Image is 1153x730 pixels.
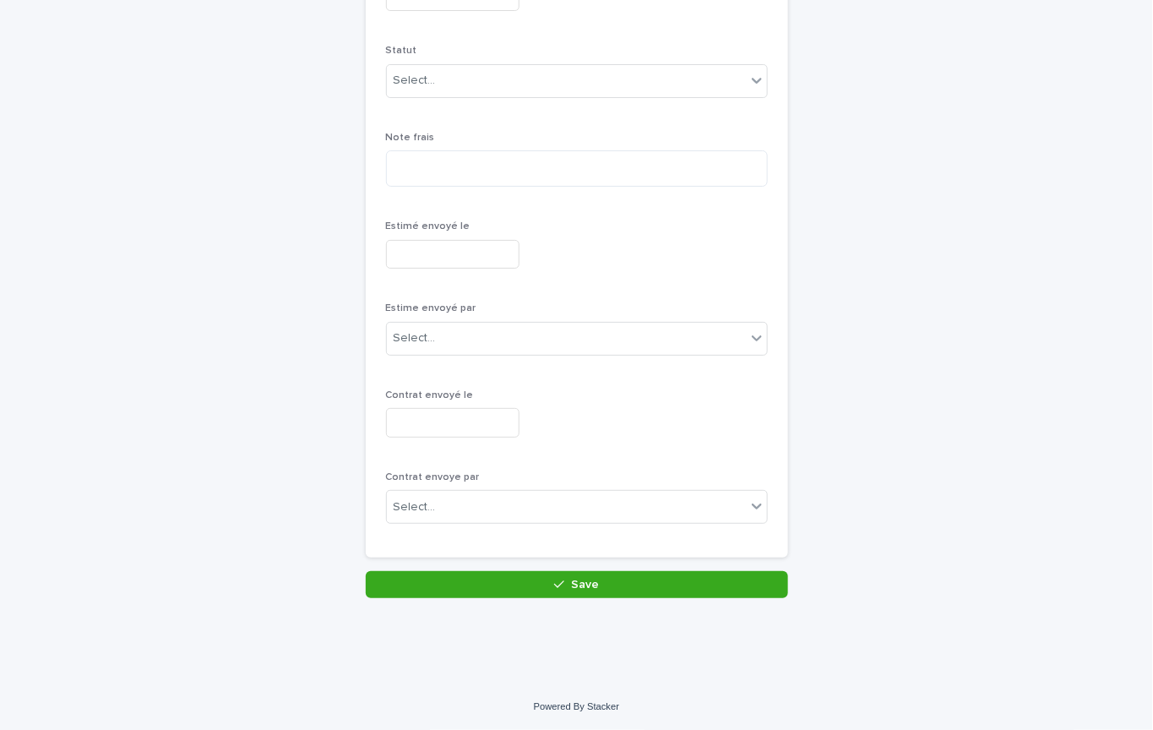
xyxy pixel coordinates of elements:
[386,472,480,482] span: Contrat envoye par
[386,133,435,143] span: Note frais
[386,390,474,400] span: Contrat envoyé le
[386,221,470,232] span: Estimé envoyé le
[386,46,417,56] span: Statut
[534,701,619,711] a: Powered By Stacker
[394,498,436,516] div: Select...
[394,72,436,90] div: Select...
[394,330,436,347] div: Select...
[571,579,599,591] span: Save
[366,571,788,598] button: Save
[386,303,476,313] span: Estime envoyé par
